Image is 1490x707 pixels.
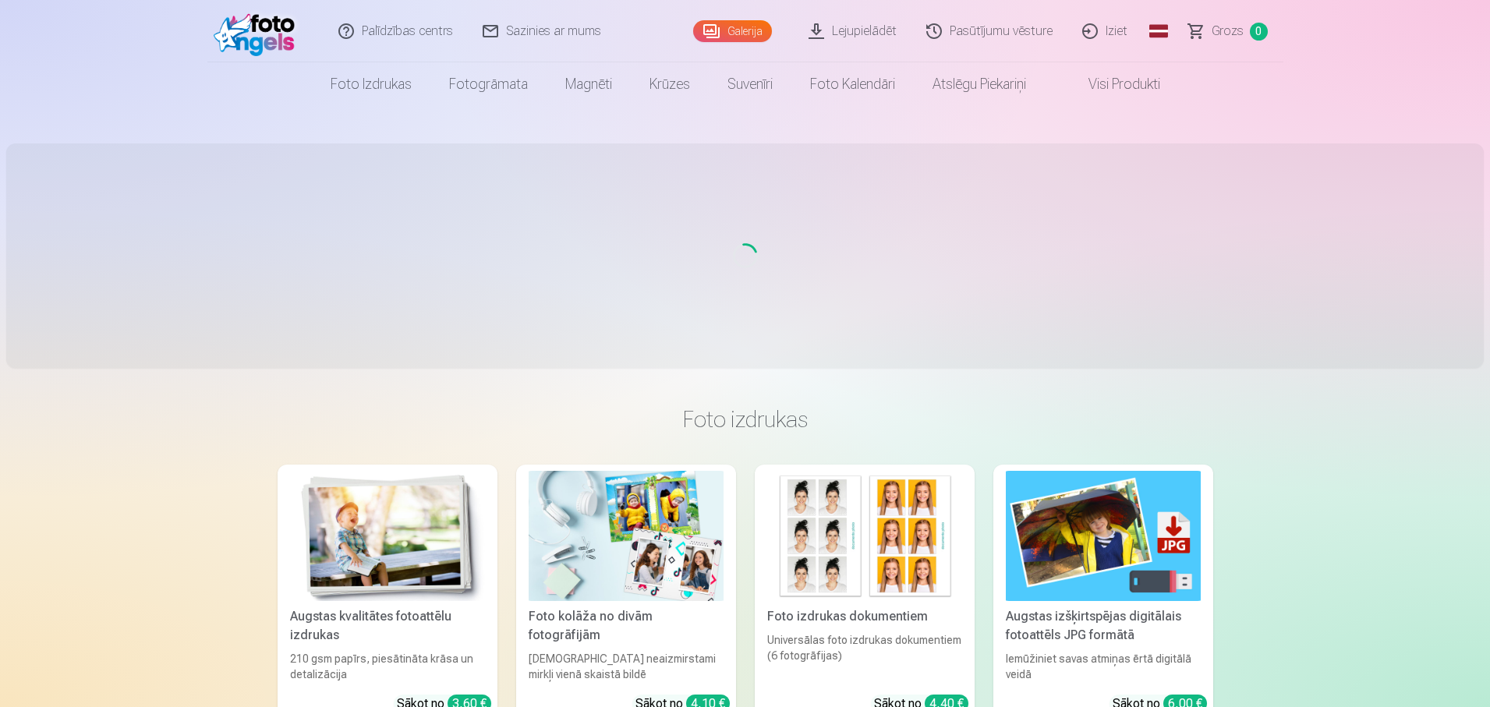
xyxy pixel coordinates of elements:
[761,632,968,682] div: Universālas foto izdrukas dokumentiem (6 fotogrāfijas)
[761,607,968,626] div: Foto izdrukas dokumentiem
[1006,471,1201,601] img: Augstas izšķirtspējas digitālais fotoattēls JPG formātā
[522,651,730,682] div: [DEMOGRAPHIC_DATA] neaizmirstami mirkļi vienā skaistā bildē
[284,651,491,682] div: 210 gsm papīrs, piesātināta krāsa un detalizācija
[1250,23,1268,41] span: 0
[522,607,730,645] div: Foto kolāža no divām fotogrāfijām
[693,20,772,42] a: Galerija
[547,62,631,106] a: Magnēti
[631,62,709,106] a: Krūzes
[1000,651,1207,682] div: Iemūžiniet savas atmiņas ērtā digitālā veidā
[214,6,303,56] img: /fa1
[791,62,914,106] a: Foto kalendāri
[290,405,1201,433] h3: Foto izdrukas
[1045,62,1179,106] a: Visi produkti
[284,607,491,645] div: Augstas kvalitātes fotoattēlu izdrukas
[914,62,1045,106] a: Atslēgu piekariņi
[1212,22,1244,41] span: Grozs
[1000,607,1207,645] div: Augstas izšķirtspējas digitālais fotoattēls JPG formātā
[529,471,724,601] img: Foto kolāža no divām fotogrāfijām
[430,62,547,106] a: Fotogrāmata
[767,471,962,601] img: Foto izdrukas dokumentiem
[290,471,485,601] img: Augstas kvalitātes fotoattēlu izdrukas
[709,62,791,106] a: Suvenīri
[312,62,430,106] a: Foto izdrukas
